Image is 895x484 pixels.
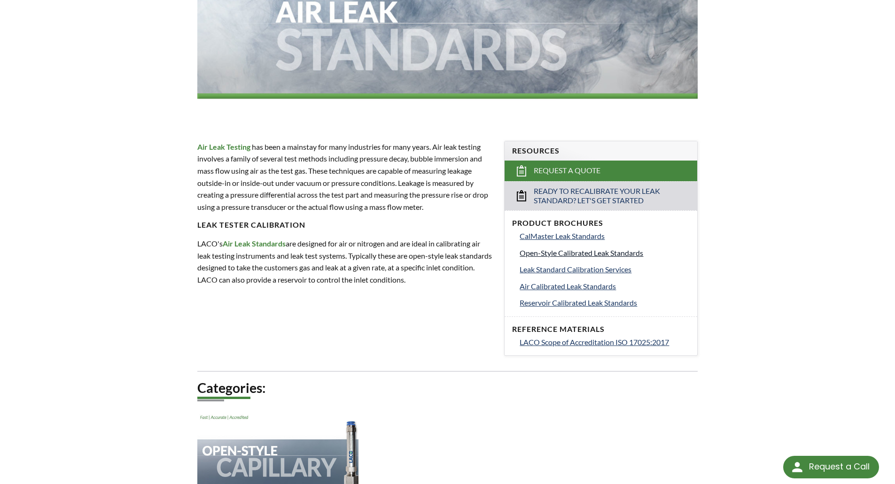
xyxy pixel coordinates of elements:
strong: Air Leak Testing [197,142,250,151]
a: Ready to Recalibrate Your Leak Standard? Let's Get Started [505,181,697,211]
a: CalMaster Leak Standards [520,230,690,242]
h2: Categories: [197,379,698,397]
div: Request a Call [809,456,870,477]
span: Ready to Recalibrate Your Leak Standard? Let's Get Started [534,186,669,206]
h4: Reference Materials [512,324,690,334]
h4: Leak Tester Calibration [197,220,493,230]
span: Request a Quote [534,166,600,176]
p: has been a mainstay for many industries for many years. Air leak testing involves a family of sev... [197,141,493,213]
a: Leak Standard Calibration Services [520,263,690,276]
img: round button [790,460,805,475]
span: Reservoir Calibrated Leak Standards [520,298,637,307]
h4: Product Brochures [512,218,690,228]
a: Request a Quote [505,161,697,181]
a: Reservoir Calibrated Leak Standards [520,297,690,309]
span: LACO Scope of Accreditation ISO 17025:2017 [520,338,669,346]
a: LACO Scope of Accreditation ISO 17025:2017 [520,336,690,348]
p: LACO's are designed for air or nitrogen and are ideal in calibrating air leak testing instruments... [197,238,493,285]
span: Open-Style Calibrated Leak Standards [520,248,643,257]
span: Air Calibrated Leak Standards [520,282,616,291]
a: Air Calibrated Leak Standards [520,280,690,292]
span: CalMaster Leak Standards [520,231,605,240]
div: Request a Call [783,456,879,478]
span: Leak Standard Calibration Services [520,265,631,274]
strong: Air Leak Standards [223,239,286,248]
a: Open-Style Calibrated Leak Standards [520,247,690,259]
h4: Resources [512,146,690,156]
